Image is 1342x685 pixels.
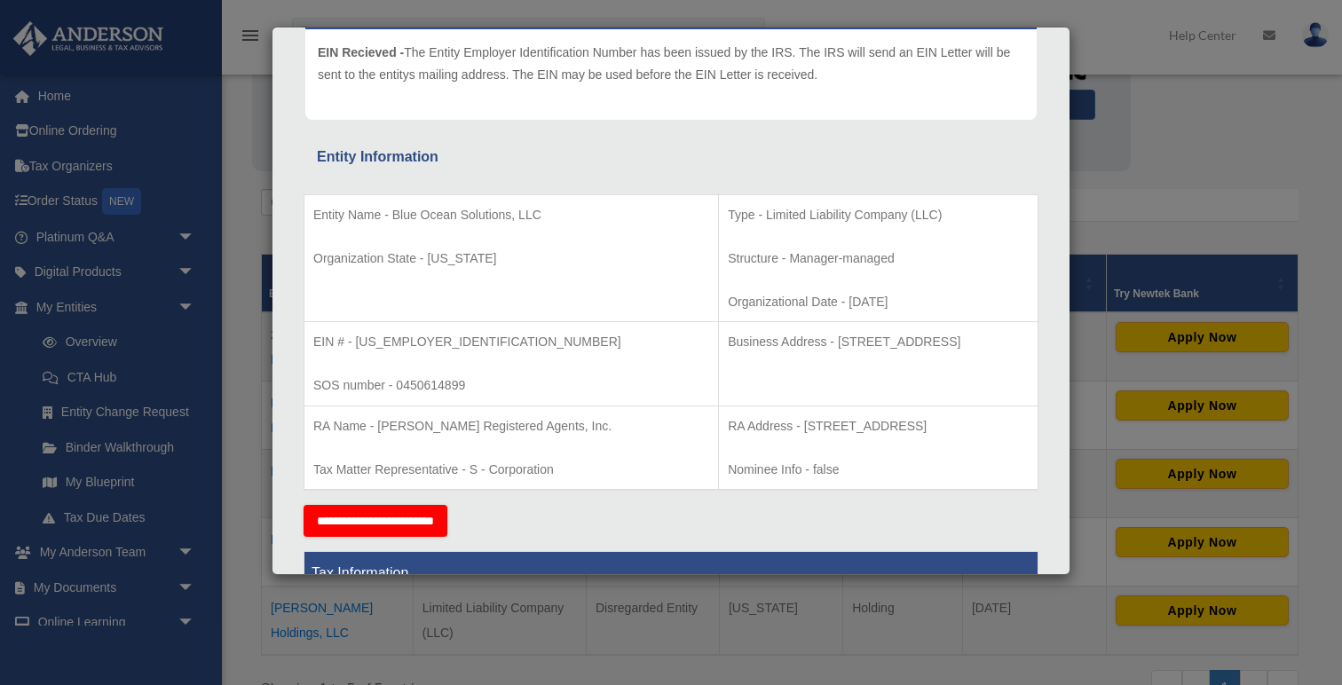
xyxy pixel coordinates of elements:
[317,145,1025,169] div: Entity Information
[728,204,1029,226] p: Type - Limited Liability Company (LLC)
[313,374,709,397] p: SOS number - 0450614899
[313,331,709,353] p: EIN # - [US_EMPLOYER_IDENTIFICATION_NUMBER]
[313,459,709,481] p: Tax Matter Representative - S - Corporation
[304,552,1038,595] th: Tax Information
[728,291,1029,313] p: Organizational Date - [DATE]
[728,331,1029,353] p: Business Address - [STREET_ADDRESS]
[318,45,404,59] span: EIN Recieved -
[313,204,709,226] p: Entity Name - Blue Ocean Solutions, LLC
[728,459,1029,481] p: Nominee Info - false
[728,415,1029,437] p: RA Address - [STREET_ADDRESS]
[318,42,1024,85] p: The Entity Employer Identification Number has been issued by the IRS. The IRS will send an EIN Le...
[313,248,709,270] p: Organization State - [US_STATE]
[728,248,1029,270] p: Structure - Manager-managed
[313,415,709,437] p: RA Name - [PERSON_NAME] Registered Agents, Inc.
